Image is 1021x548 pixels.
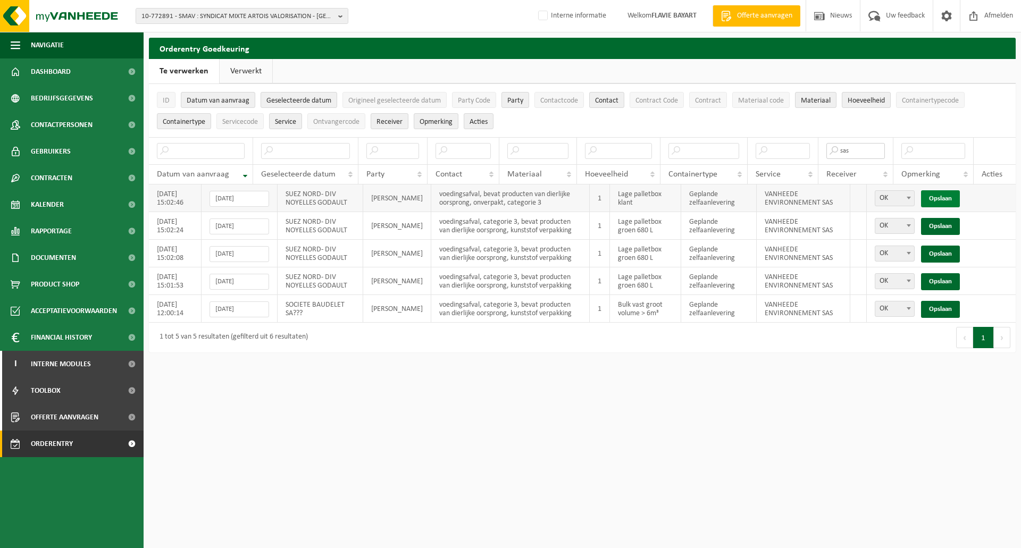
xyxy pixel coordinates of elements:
[11,351,20,377] span: I
[363,240,431,267] td: [PERSON_NAME]
[757,295,850,323] td: VANHEEDE ENVIRONNEMENT SAS
[875,218,914,233] span: OK
[681,295,757,323] td: Geplande zelfaanlevering
[31,404,98,431] span: Offerte aanvragen
[278,184,363,212] td: SUEZ NORD- DIV NOYELLES GODAULT
[681,267,757,295] td: Geplande zelfaanlevering
[875,301,914,316] span: OK
[536,8,606,24] label: Interne informatie
[163,118,205,126] span: Containertype
[436,170,462,179] span: Contact
[458,97,490,105] span: Party Code
[31,32,64,58] span: Navigatie
[757,267,850,295] td: VANHEEDE ENVIRONNEMENT SAS
[278,212,363,240] td: SUEZ NORD- DIV NOYELLES GODAULT
[921,273,960,290] a: Opslaan
[187,97,249,105] span: Datum van aanvraag
[590,267,610,295] td: 1
[431,267,590,295] td: voedingsafval, categorie 3, bevat producten van dierlijke oorsprong, kunststof verpakking
[826,170,857,179] span: Receiver
[275,118,296,126] span: Service
[157,113,211,129] button: ContainertypeContainertype: Activate to sort
[982,170,1002,179] span: Acties
[31,191,64,218] span: Kalender
[921,246,960,263] a: Opslaan
[31,58,71,85] span: Dashboard
[595,97,618,105] span: Contact
[589,92,624,108] button: ContactContact: Activate to sort
[163,97,170,105] span: ID
[431,212,590,240] td: voedingsafval, categorie 3, bevat producten van dierlijke oorsprong, kunststof verpakking
[149,59,219,83] a: Te verwerken
[149,240,202,267] td: [DATE] 15:02:08
[31,245,76,271] span: Documenten
[157,170,229,179] span: Datum van aanvraag
[501,92,529,108] button: PartyParty: Activate to sort
[956,327,973,348] button: Previous
[464,113,493,129] button: Acties
[590,212,610,240] td: 1
[31,431,120,457] span: Orderentry Goedkeuring
[590,295,610,323] td: 1
[875,246,915,262] span: OK
[875,218,915,234] span: OK
[261,170,336,179] span: Geselecteerde datum
[363,212,431,240] td: [PERSON_NAME]
[610,184,681,212] td: Lage palletbox klant
[136,8,348,24] button: 10-772891 - SMAV : SYNDICAT MIXTE ARTOIS VALORISATION - [GEOGRAPHIC_DATA][PERSON_NAME]
[875,191,914,206] span: OK
[371,113,408,129] button: ReceiverReceiver: Activate to sort
[278,240,363,267] td: SUEZ NORD- DIV NOYELLES GODAULT
[921,218,960,235] a: Opslaan
[651,12,697,20] strong: FLAVIE BAYART
[630,92,684,108] button: Contract CodeContract Code: Activate to sort
[269,113,302,129] button: ServiceService: Activate to sort
[734,11,795,21] span: Offerte aanvragen
[507,170,542,179] span: Materiaal
[261,92,337,108] button: Geselecteerde datumGeselecteerde datum: Activate to sort
[695,97,721,105] span: Contract
[31,112,93,138] span: Contactpersonen
[149,184,202,212] td: [DATE] 15:02:46
[875,246,914,261] span: OK
[681,212,757,240] td: Geplande zelfaanlevering
[342,92,447,108] button: Origineel geselecteerde datumOrigineel geselecteerde datum: Activate to sort
[681,240,757,267] td: Geplande zelfaanlevering
[875,301,915,317] span: OK
[216,113,264,129] button: ServicecodeServicecode: Activate to sort
[507,97,523,105] span: Party
[795,92,836,108] button: MateriaalMateriaal: Activate to sort
[149,267,202,295] td: [DATE] 15:01:53
[420,118,453,126] span: Opmerking
[31,351,91,377] span: Interne modules
[902,97,959,105] span: Containertypecode
[157,92,175,108] button: IDID: Activate to sort
[732,92,790,108] button: Materiaal codeMateriaal code: Activate to sort
[313,118,359,126] span: Ontvangercode
[363,267,431,295] td: [PERSON_NAME]
[848,97,885,105] span: Hoeveelheid
[757,240,850,267] td: VANHEEDE ENVIRONNEMENT SAS
[875,273,915,289] span: OK
[610,212,681,240] td: Lage palletbox groen 680 L
[801,97,831,105] span: Materiaal
[431,184,590,212] td: voedingsafval, bevat producten van dierlijke oorsprong, onverpakt, categorie 3
[470,118,488,126] span: Acties
[31,324,92,351] span: Financial History
[149,38,1016,58] h2: Orderentry Goedkeuring
[220,59,272,83] a: Verwerkt
[921,190,960,207] a: Opslaan
[31,85,93,112] span: Bedrijfsgegevens
[149,295,202,323] td: [DATE] 12:00:14
[590,184,610,212] td: 1
[610,240,681,267] td: Lage palletbox groen 680 L
[414,113,458,129] button: OpmerkingOpmerking: Activate to sort
[307,113,365,129] button: OntvangercodeOntvangercode: Activate to sort
[266,97,331,105] span: Geselecteerde datum
[713,5,800,27] a: Offerte aanvragen
[875,274,914,289] span: OK
[994,327,1010,348] button: Next
[610,295,681,323] td: Bulk vast groot volume > 6m³
[278,267,363,295] td: SUEZ NORD- DIV NOYELLES GODAULT
[689,92,727,108] button: ContractContract: Activate to sort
